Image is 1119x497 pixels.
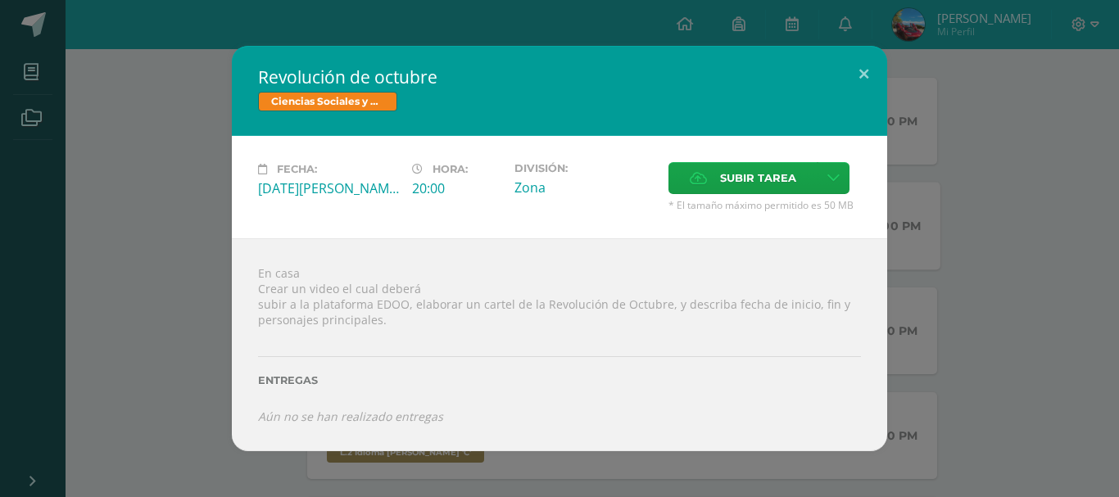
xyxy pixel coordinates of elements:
button: Close (Esc) [840,46,887,102]
span: Ciencias Sociales y Formación Ciudadana [258,92,397,111]
span: Subir tarea [720,163,796,193]
label: Entregas [258,374,861,386]
span: * El tamaño máximo permitido es 50 MB [668,198,861,212]
div: [DATE][PERSON_NAME] [258,179,399,197]
div: Zona [514,178,655,197]
span: Fecha: [277,163,317,175]
h2: Revolución de octubre [258,66,861,88]
label: División: [514,162,655,174]
div: 20:00 [412,179,501,197]
i: Aún no se han realizado entregas [258,409,443,424]
span: Hora: [433,163,468,175]
div: En casa Crear un video el cual deberá subir a la plataforma EDOO, elaborar un cartel de la Revolu... [232,238,887,450]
